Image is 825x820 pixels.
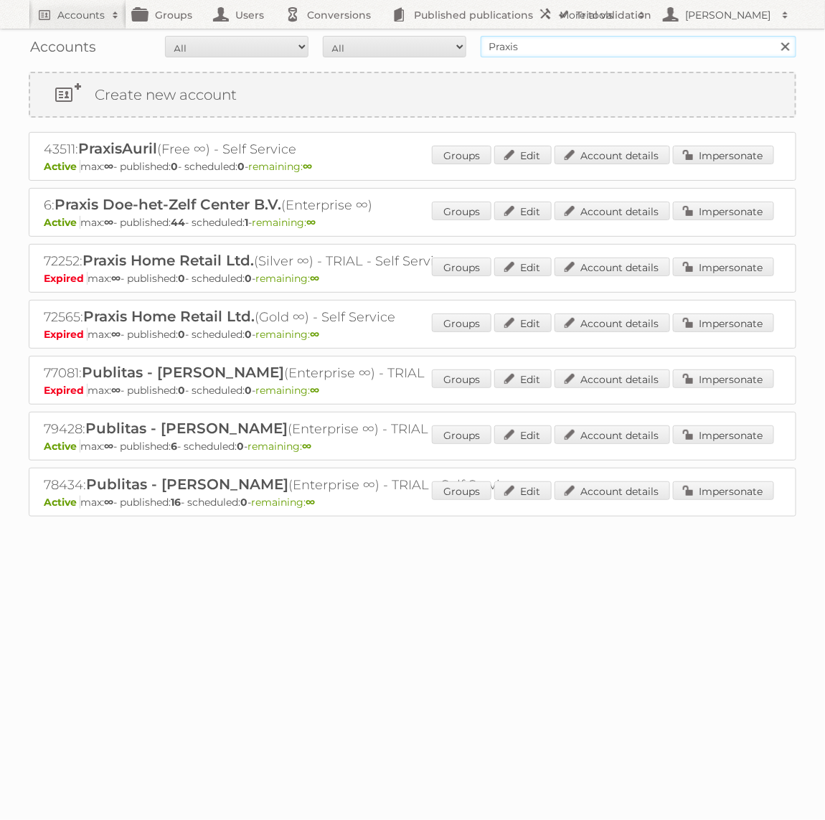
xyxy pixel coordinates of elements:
strong: ∞ [104,160,113,173]
strong: ∞ [111,328,121,341]
a: Groups [432,314,491,332]
strong: ∞ [310,384,319,397]
a: Impersonate [673,369,774,388]
span: Praxis Home Retail Ltd. [83,308,255,325]
a: Edit [494,425,552,444]
a: Account details [555,258,670,276]
strong: 0 [237,440,244,453]
p: max: - published: - scheduled: - [44,496,781,509]
span: Expired [44,384,88,397]
span: remaining: [247,440,311,453]
strong: ∞ [310,328,319,341]
a: Edit [494,481,552,500]
p: max: - published: - scheduled: - [44,272,781,285]
strong: ∞ [104,496,113,509]
strong: 0 [245,384,252,397]
a: Impersonate [673,202,774,220]
p: max: - published: - scheduled: - [44,440,781,453]
a: Groups [432,481,491,500]
p: max: - published: - scheduled: - [44,160,781,173]
strong: 1 [245,216,248,229]
a: Account details [555,202,670,220]
a: Account details [555,425,670,444]
span: Publitas - [PERSON_NAME] [82,364,284,381]
h2: 77081: (Enterprise ∞) - TRIAL [44,364,546,382]
a: Groups [432,258,491,276]
strong: 44 [171,216,185,229]
a: Groups [432,425,491,444]
a: Create new account [30,73,795,116]
strong: ∞ [104,216,113,229]
strong: 0 [245,272,252,285]
span: Active [44,496,80,509]
span: remaining: [255,384,319,397]
span: remaining: [251,496,315,509]
span: remaining: [248,160,312,173]
span: Active [44,216,80,229]
h2: 78434: (Enterprise ∞) - TRIAL - Self Service [44,476,546,494]
h2: [PERSON_NAME] [682,8,775,22]
a: Impersonate [673,314,774,332]
h2: 72252: (Silver ∞) - TRIAL - Self Service [44,252,546,270]
a: Edit [494,202,552,220]
span: PraxisAuril [78,140,157,157]
a: Account details [555,146,670,164]
span: remaining: [255,272,319,285]
strong: ∞ [310,272,319,285]
strong: ∞ [306,496,315,509]
a: Impersonate [673,258,774,276]
span: Expired [44,272,88,285]
a: Edit [494,369,552,388]
strong: 6 [171,440,177,453]
span: Publitas - [PERSON_NAME] [85,420,288,437]
strong: ∞ [303,160,312,173]
a: Impersonate [673,425,774,444]
a: Account details [555,481,670,500]
h2: 79428: (Enterprise ∞) - TRIAL [44,420,546,438]
p: max: - published: - scheduled: - [44,216,781,229]
p: max: - published: - scheduled: - [44,384,781,397]
span: Active [44,440,80,453]
a: Edit [494,258,552,276]
strong: 0 [240,496,247,509]
strong: ∞ [306,216,316,229]
strong: 16 [171,496,181,509]
strong: 0 [178,272,185,285]
h2: 43511: (Free ∞) - Self Service [44,140,546,159]
h2: Accounts [57,8,105,22]
h2: 72565: (Gold ∞) - Self Service [44,308,546,326]
span: Expired [44,328,88,341]
strong: ∞ [104,440,113,453]
strong: 0 [178,384,185,397]
h2: 6: (Enterprise ∞) [44,196,546,215]
a: Edit [494,146,552,164]
a: Edit [494,314,552,332]
strong: ∞ [111,272,121,285]
span: remaining: [255,328,319,341]
span: Publitas - [PERSON_NAME] [86,476,288,493]
span: remaining: [252,216,316,229]
a: Groups [432,146,491,164]
a: Groups [432,369,491,388]
a: Impersonate [673,481,774,500]
a: Groups [432,202,491,220]
span: Praxis Doe-het-Zelf Center B.V. [55,196,281,213]
a: Account details [555,314,670,332]
strong: ∞ [111,384,121,397]
a: Impersonate [673,146,774,164]
strong: 0 [237,160,245,173]
strong: ∞ [302,440,311,453]
p: max: - published: - scheduled: - [44,328,781,341]
span: Active [44,160,80,173]
a: Account details [555,369,670,388]
strong: 0 [178,328,185,341]
strong: 0 [245,328,252,341]
span: Praxis Home Retail Ltd. [82,252,254,269]
strong: 0 [171,160,178,173]
h2: More tools [560,8,631,22]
